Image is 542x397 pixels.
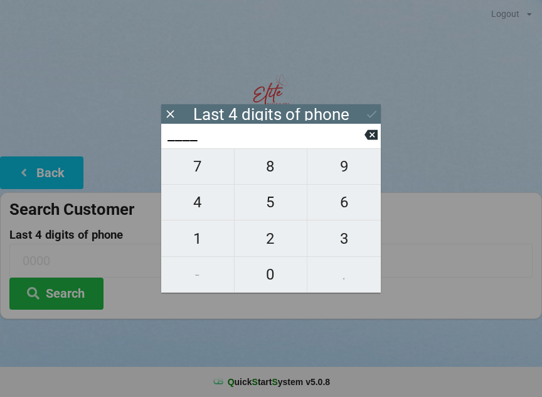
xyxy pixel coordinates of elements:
button: 9 [307,148,381,185]
button: 4 [161,185,235,220]
span: 9 [307,153,381,180]
span: 4 [161,189,234,215]
button: 3 [307,220,381,256]
button: 8 [235,148,308,185]
span: 2 [235,226,307,252]
span: 7 [161,153,234,180]
button: 2 [235,220,308,256]
span: 8 [235,153,307,180]
span: 0 [235,261,307,288]
button: 7 [161,148,235,185]
button: 0 [235,257,308,293]
span: 3 [307,226,381,252]
span: 6 [307,189,381,215]
span: 1 [161,226,234,252]
button: 5 [235,185,308,220]
span: 5 [235,189,307,215]
button: 1 [161,220,235,256]
button: 6 [307,185,381,220]
div: Last 4 digits of phone [193,108,349,121]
